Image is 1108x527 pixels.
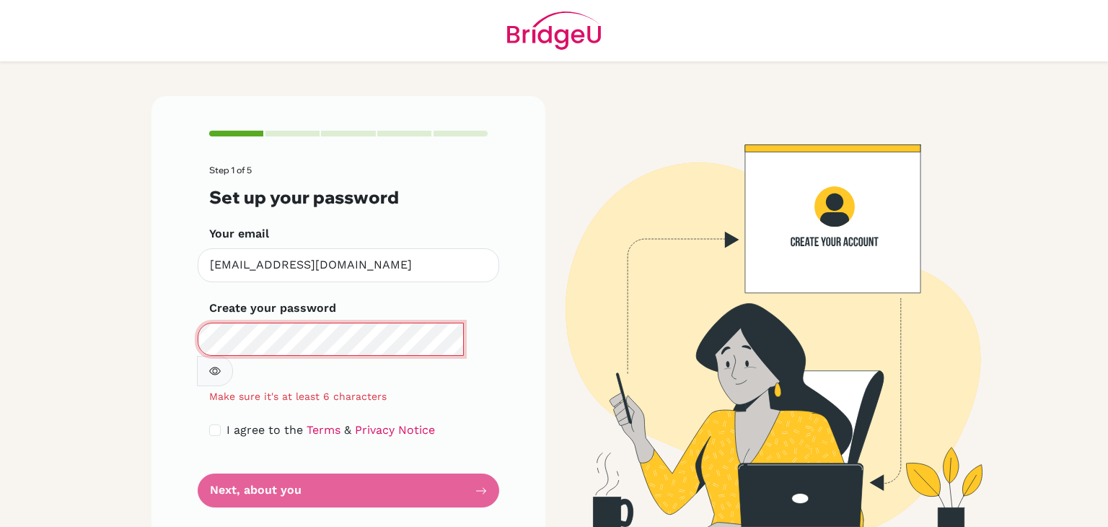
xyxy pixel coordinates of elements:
a: Terms [307,423,340,437]
input: Insert your email* [198,248,499,282]
a: Privacy Notice [355,423,435,437]
span: & [344,423,351,437]
span: Step 1 of 5 [209,165,252,175]
label: Your email [209,225,269,243]
div: Make sure it's at least 6 characters [198,389,499,404]
span: I agree to the [227,423,303,437]
h3: Set up your password [209,187,488,208]
label: Create your password [209,300,336,317]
